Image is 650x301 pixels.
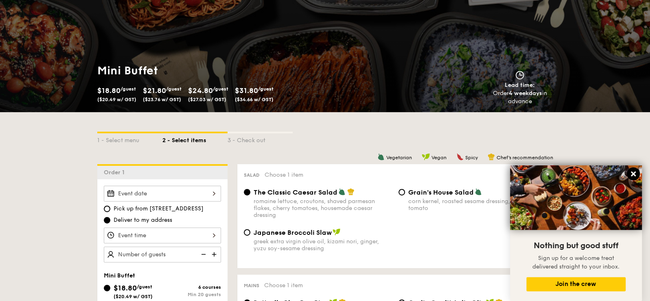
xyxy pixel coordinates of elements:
div: corn kernel, roasted sesame dressing, cherry tomato [408,198,547,212]
input: Number of guests [104,247,221,262]
span: $18.80 [97,86,120,95]
div: 3 - Check out [228,133,293,145]
span: Deliver to my address [114,216,172,224]
div: romaine lettuce, croutons, shaved parmesan flakes, cherry tomatoes, housemade caesar dressing [254,198,392,219]
span: Order 1 [104,169,128,176]
span: /guest [258,86,274,92]
div: 2 - Select items [162,133,228,145]
img: icon-clock.2db775ea.svg [514,71,526,80]
span: Pick up from [STREET_ADDRESS] [114,205,204,213]
span: Mains [244,283,259,288]
div: 1 - Select menu [97,133,162,145]
input: Event time [104,227,221,243]
h1: Mini Buffet [97,63,322,78]
span: Mini Buffet [104,272,135,279]
span: Chef's recommendation [497,155,553,160]
span: Choose 1 item [265,171,303,178]
span: Grain's House Salad [408,188,474,196]
span: Salad [244,172,260,178]
span: Sign up for a welcome treat delivered straight to your inbox. [532,255,619,270]
img: icon-vegan.f8ff3823.svg [333,228,341,236]
input: Deliver to my address [104,217,110,223]
span: ($27.03 w/ GST) [188,97,226,102]
span: Spicy [465,155,478,160]
input: Pick up from [STREET_ADDRESS] [104,206,110,212]
input: The Classic Caesar Saladromaine lettuce, croutons, shaved parmesan flakes, cherry tomatoes, house... [244,189,250,195]
span: $31.80 [235,86,258,95]
span: /guest [137,284,152,290]
button: Join the crew [526,277,626,291]
img: DSC07876-Edit02-Large.jpeg [510,165,642,230]
span: The Classic Caesar Salad [254,188,337,196]
span: Nothing but good stuff [534,241,618,251]
span: Japanese Broccoli Slaw [254,229,332,236]
span: ($20.49 w/ GST) [97,97,136,102]
img: icon-vegetarian.fe4039eb.svg [338,188,346,195]
div: 6 courses [162,284,221,290]
img: icon-add.58712e84.svg [209,247,221,262]
span: $18.80 [114,284,137,292]
span: Choose 1 item [264,282,303,289]
strong: 4 weekdays [509,90,542,97]
img: icon-vegetarian.fe4039eb.svg [377,153,385,160]
img: icon-chef-hat.a58ddaea.svg [488,153,495,160]
input: Event date [104,186,221,201]
div: greek extra virgin olive oil, kizami nori, ginger, yuzu soy-sesame dressing [254,238,392,252]
span: /guest [166,86,182,92]
div: Order in advance [484,89,556,106]
span: Vegan [431,155,446,160]
span: ($20.49 w/ GST) [114,294,153,299]
span: /guest [213,86,228,92]
img: icon-spicy.37a8142b.svg [456,153,464,160]
span: ($34.66 w/ GST) [235,97,274,102]
div: Min 20 guests [162,292,221,297]
span: $21.80 [143,86,166,95]
img: icon-vegan.f8ff3823.svg [422,153,430,160]
span: Lead time: [505,82,535,89]
img: icon-chef-hat.a58ddaea.svg [347,188,355,195]
span: Vegetarian [386,155,412,160]
input: Japanese Broccoli Slawgreek extra virgin olive oil, kizami nori, ginger, yuzu soy-sesame dressing [244,229,250,236]
span: $24.80 [188,86,213,95]
input: $18.80/guest($20.49 w/ GST)6 coursesMin 20 guests [104,285,110,291]
button: Close [627,167,640,180]
input: Grain's House Saladcorn kernel, roasted sesame dressing, cherry tomato [398,189,405,195]
span: /guest [120,86,136,92]
img: icon-reduce.1d2dbef1.svg [197,247,209,262]
img: icon-vegetarian.fe4039eb.svg [475,188,482,195]
span: ($23.76 w/ GST) [143,97,181,102]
